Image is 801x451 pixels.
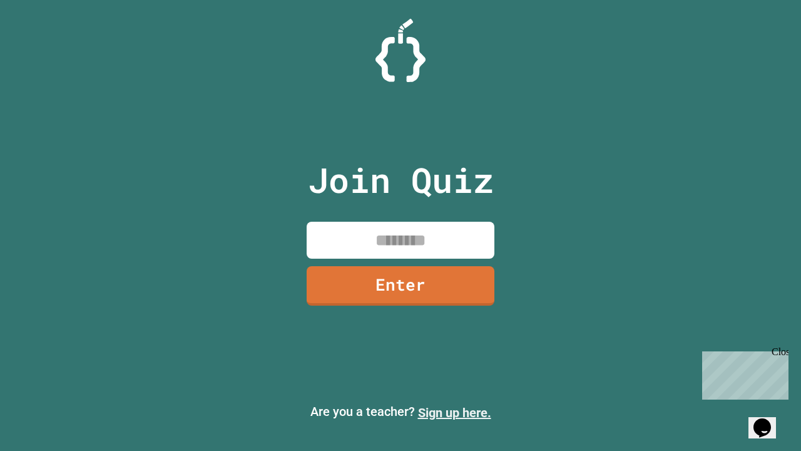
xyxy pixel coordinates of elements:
div: Chat with us now!Close [5,5,86,80]
iframe: chat widget [697,346,788,400]
iframe: chat widget [748,401,788,438]
p: Join Quiz [308,154,494,206]
p: Are you a teacher? [10,402,791,422]
img: Logo.svg [375,19,426,82]
a: Enter [307,266,494,306]
a: Sign up here. [418,405,491,420]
